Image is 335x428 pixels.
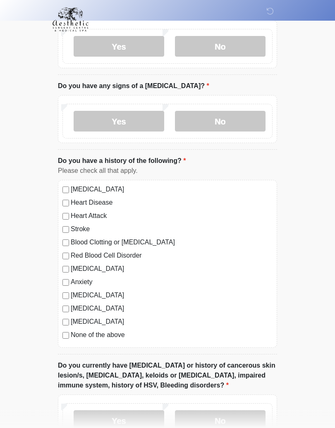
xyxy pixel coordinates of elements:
[71,238,273,248] label: Blood Clotting or [MEDICAL_DATA]
[62,200,69,207] input: Heart Disease
[62,253,69,260] input: Red Blood Cell Disorder
[71,291,273,301] label: [MEDICAL_DATA]
[62,213,69,220] input: Heart Attack
[71,277,273,287] label: Anxiety
[58,166,277,176] div: Please check all that apply.
[71,211,273,221] label: Heart Attack
[58,361,277,391] label: Do you currently have [MEDICAL_DATA] or history of cancerous skin lesion/s, [MEDICAL_DATA], keloi...
[62,319,69,326] input: [MEDICAL_DATA]
[71,330,273,340] label: None of the above
[62,187,69,194] input: [MEDICAL_DATA]
[62,306,69,313] input: [MEDICAL_DATA]
[71,264,273,274] label: [MEDICAL_DATA]
[62,293,69,299] input: [MEDICAL_DATA]
[71,198,273,208] label: Heart Disease
[71,251,273,261] label: Red Blood Cell Disorder
[62,280,69,286] input: Anxiety
[62,266,69,273] input: [MEDICAL_DATA]
[71,317,273,327] label: [MEDICAL_DATA]
[74,111,164,132] label: Yes
[71,304,273,314] label: [MEDICAL_DATA]
[62,227,69,233] input: Stroke
[74,36,164,57] label: Yes
[175,36,266,57] label: No
[71,225,273,234] label: Stroke
[58,81,209,91] label: Do you have any signs of a [MEDICAL_DATA]?
[62,240,69,246] input: Blood Clotting or [MEDICAL_DATA]
[175,111,266,132] label: No
[50,6,91,33] img: Aesthetic Surgery Centre, PLLC Logo
[58,156,186,166] label: Do you have a history of the following?
[71,185,273,195] label: [MEDICAL_DATA]
[62,332,69,339] input: None of the above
